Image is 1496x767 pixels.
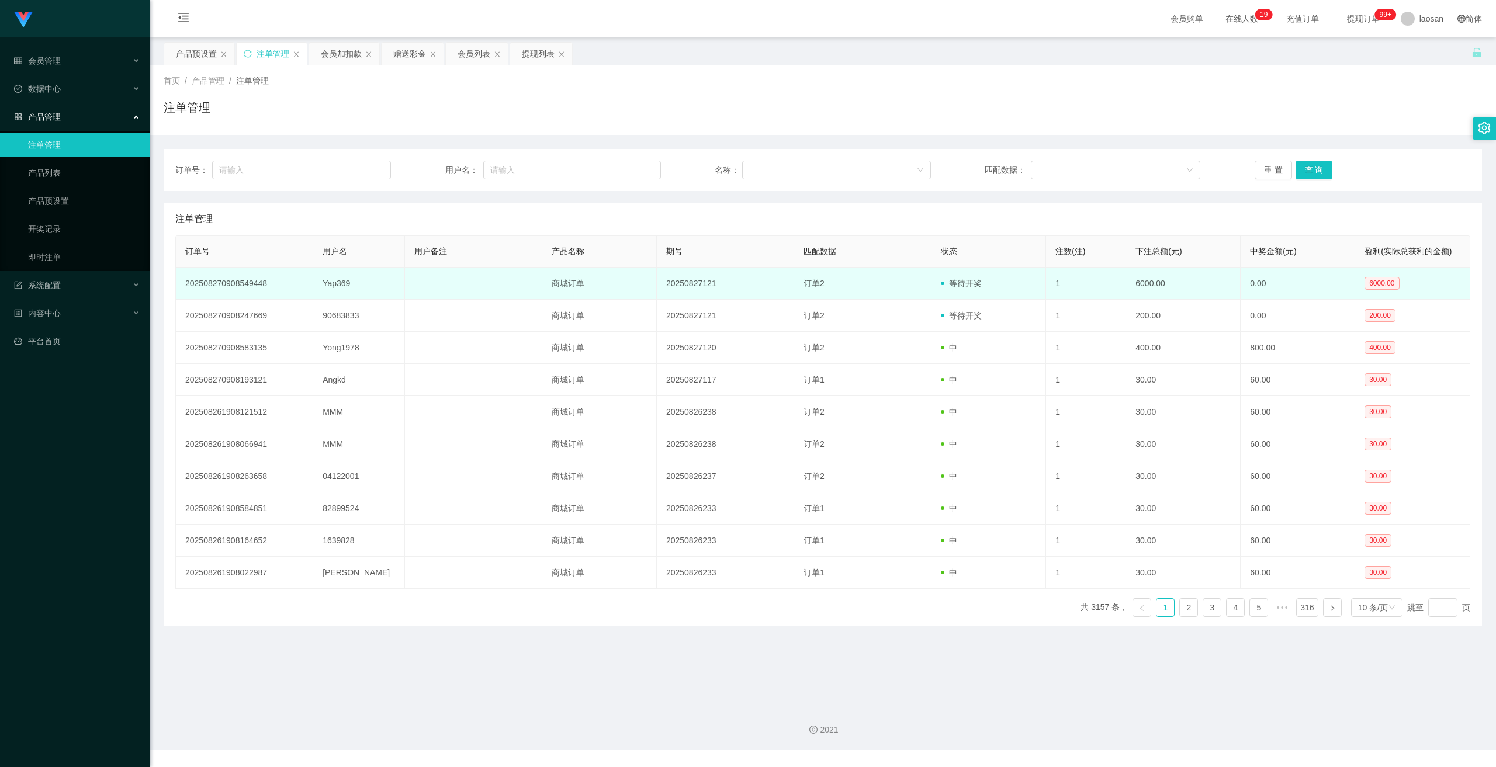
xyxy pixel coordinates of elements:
[430,51,437,58] i: 图标: close
[229,76,231,85] span: /
[1273,598,1291,617] span: •••
[313,428,405,460] td: MMM
[804,343,825,352] span: 订单2
[1046,268,1126,300] td: 1
[657,460,794,492] td: 20250826237
[164,99,210,116] h1: 注单管理
[941,536,957,545] span: 中
[28,161,140,185] a: 产品列表
[1226,598,1245,617] li: 4
[666,247,683,256] span: 期号
[1126,332,1241,364] td: 400.00
[176,557,313,589] td: 202508261908022987
[804,279,825,288] span: 订单2
[1255,9,1272,20] sup: 19
[1220,15,1264,23] span: 在线人数
[313,525,405,557] td: 1639828
[176,460,313,492] td: 202508261908263658
[1241,460,1355,492] td: 60.00
[1227,599,1244,616] a: 4
[175,212,213,226] span: 注单管理
[176,396,313,428] td: 202508261908121512
[542,268,657,300] td: 商城订单
[176,492,313,525] td: 202508261908584851
[1126,364,1241,396] td: 30.00
[1203,598,1221,617] li: 3
[14,84,61,93] span: 数据中心
[458,43,490,65] div: 会员列表
[1365,438,1391,450] span: 30.00
[176,332,313,364] td: 202508270908583135
[657,525,794,557] td: 20250826233
[1186,166,1193,175] i: 图标: down
[1341,15,1386,23] span: 提现订单
[313,268,405,300] td: Yap369
[941,343,957,352] span: 中
[14,85,22,93] i: 图标: check-circle-o
[1280,15,1325,23] span: 充值订单
[185,247,210,256] span: 订单号
[159,724,1487,736] div: 2021
[236,76,269,85] span: 注单管理
[1365,309,1395,322] span: 200.00
[1250,247,1296,256] span: 中奖金额(元)
[313,396,405,428] td: MMM
[313,557,405,589] td: [PERSON_NAME]
[1296,598,1318,617] li: 316
[313,492,405,525] td: 82899524
[1296,161,1333,179] button: 查 询
[1323,598,1342,617] li: 下一页
[917,166,924,175] i: 图标: down
[1126,460,1241,492] td: 30.00
[1126,396,1241,428] td: 30.00
[809,726,818,734] i: 图标: copyright
[494,51,501,58] i: 图标: close
[552,247,584,256] span: 产品名称
[1126,428,1241,460] td: 30.00
[1046,428,1126,460] td: 1
[1126,300,1241,332] td: 200.00
[1241,300,1355,332] td: 0.00
[1365,566,1391,579] span: 30.00
[1365,534,1391,547] span: 30.00
[657,428,794,460] td: 20250826238
[28,133,140,157] a: 注单管理
[941,568,957,577] span: 中
[542,492,657,525] td: 商城订单
[176,268,313,300] td: 202508270908549448
[321,43,362,65] div: 会员加扣款
[14,112,61,122] span: 产品管理
[313,364,405,396] td: Angkd
[14,280,61,290] span: 系统配置
[244,50,252,58] i: 图标: sync
[1180,599,1197,616] a: 2
[941,504,957,513] span: 中
[542,557,657,589] td: 商城订单
[1133,598,1151,617] li: 上一页
[14,57,22,65] i: 图标: table
[1478,122,1491,134] i: 图标: setting
[1241,268,1355,300] td: 0.00
[1365,373,1391,386] span: 30.00
[175,164,212,176] span: 订单号：
[1126,268,1241,300] td: 6000.00
[804,471,825,481] span: 订单2
[804,407,825,417] span: 订单2
[1046,460,1126,492] td: 1
[804,375,825,384] span: 订单1
[1365,247,1452,256] span: 盈利(实际总获利的金额)
[804,311,825,320] span: 订单2
[164,76,180,85] span: 首页
[1046,557,1126,589] td: 1
[14,309,22,317] i: 图标: profile
[1156,599,1174,616] a: 1
[14,56,61,65] span: 会员管理
[941,439,957,449] span: 中
[414,247,447,256] span: 用户备注
[1365,405,1391,418] span: 30.00
[14,113,22,121] i: 图标: appstore-o
[14,281,22,289] i: 图标: form
[542,525,657,557] td: 商城订单
[941,279,982,288] span: 等待开奖
[941,247,957,256] span: 状态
